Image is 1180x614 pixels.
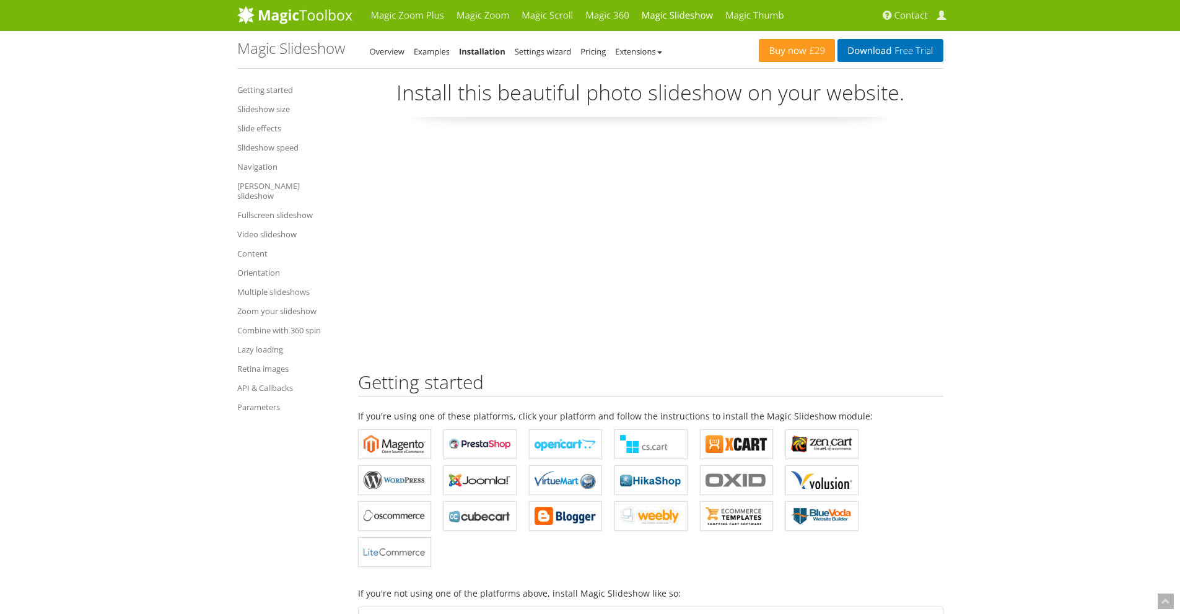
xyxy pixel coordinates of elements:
a: Lazy loading [237,342,339,357]
a: Magic Slideshow for HikaShop [614,465,688,495]
a: Extensions [615,46,662,57]
a: Installation [459,46,505,57]
a: Navigation [237,159,339,174]
a: Orientation [237,265,339,280]
a: Multiple slideshows [237,284,339,299]
a: Overview [370,46,404,57]
a: Magic Slideshow for CubeCart [444,501,517,531]
h2: Getting started [358,372,943,397]
b: Magic Slideshow for VirtueMart [535,471,597,489]
a: Getting started [237,82,339,97]
a: Zoom your slideshow [237,304,339,318]
a: Magic Slideshow for Joomla [444,465,517,495]
b: Magic Slideshow for HikaShop [620,471,682,489]
a: Settings wizard [515,46,572,57]
a: Magic Slideshow for BlueVoda [785,501,859,531]
b: Magic Slideshow for Weebly [620,507,682,525]
a: Magic Slideshow for Volusion [785,465,859,495]
a: Magic Slideshow for OpenCart [529,429,602,459]
a: Combine with 360 spin [237,323,339,338]
a: Magic Slideshow for PrestaShop [444,429,517,459]
b: Magic Slideshow for Zen Cart [791,435,853,454]
a: [PERSON_NAME] slideshow [237,178,339,203]
b: Magic Slideshow for PrestaShop [449,435,511,454]
a: Video slideshow [237,227,339,242]
b: Magic Slideshow for Blogger [535,507,597,525]
a: Magic Slideshow for Weebly [614,501,688,531]
b: Magic Slideshow for LiteCommerce [364,543,426,561]
a: Buy now£29 [759,39,835,62]
a: Magic Slideshow for ecommerce Templates [700,501,773,531]
span: £29 [806,46,826,56]
a: Slideshow speed [237,140,339,155]
a: Magic Slideshow for Magento [358,429,431,459]
a: DownloadFree Trial [837,39,943,62]
a: Examples [414,46,450,57]
a: Magic Slideshow for osCommerce [358,501,431,531]
b: Magic Slideshow for Joomla [449,471,511,489]
b: Magic Slideshow for Volusion [791,471,853,489]
a: Magic Slideshow for Zen Cart [785,429,859,459]
a: Retina images [237,361,339,376]
b: Magic Slideshow for X-Cart [706,435,767,454]
b: Magic Slideshow for CS-Cart [620,435,682,454]
a: Parameters [237,400,339,414]
a: Magic Slideshow for X-Cart [700,429,773,459]
p: Install this beautiful photo slideshow on your website. [358,78,943,117]
b: Magic Slideshow for Magento [364,435,426,454]
b: Magic Slideshow for BlueVoda [791,507,853,525]
b: Magic Slideshow for OXID [706,471,767,489]
b: Magic Slideshow for ecommerce Templates [706,507,767,525]
h1: Magic Slideshow [237,40,345,56]
span: Contact [894,9,928,22]
b: Magic Slideshow for WordPress [364,471,426,489]
a: Magic Slideshow for CS-Cart [614,429,688,459]
b: Magic Slideshow for osCommerce [364,507,426,525]
a: Magic Slideshow for Blogger [529,501,602,531]
b: Magic Slideshow for CubeCart [449,507,511,525]
img: MagicToolbox.com - Image tools for your website [237,6,352,24]
p: If you're using one of these platforms, click your platform and follow the instructions to instal... [358,409,943,423]
a: Fullscreen slideshow [237,208,339,222]
a: API & Callbacks [237,380,339,395]
p: If you're not using one of the platforms above, install Magic Slideshow like so: [358,586,943,600]
a: Content [237,246,339,261]
span: Free Trial [891,46,933,56]
a: Slideshow size [237,102,339,116]
a: Magic Slideshow for WordPress [358,465,431,495]
b: Magic Slideshow for OpenCart [535,435,597,454]
a: Slide effects [237,121,339,136]
a: Magic Slideshow for OXID [700,465,773,495]
a: Magic Slideshow for VirtueMart [529,465,602,495]
a: Pricing [580,46,606,57]
a: Magic Slideshow for LiteCommerce [358,537,431,567]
